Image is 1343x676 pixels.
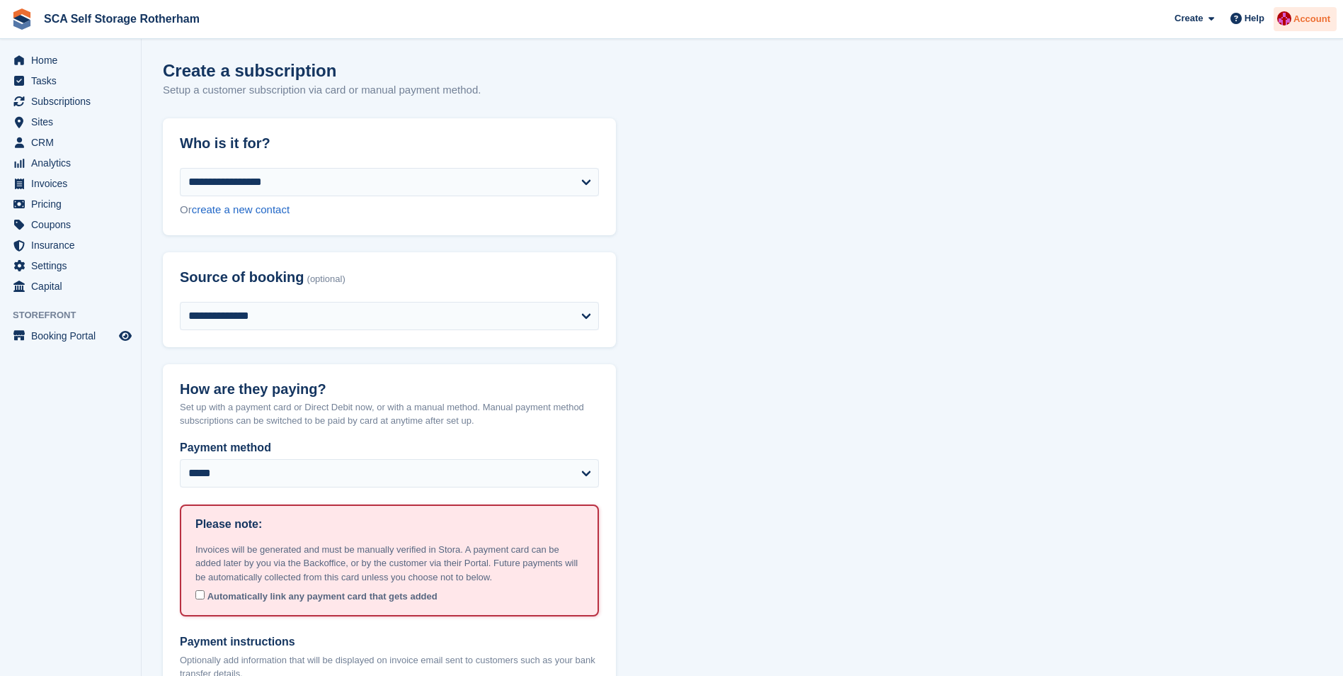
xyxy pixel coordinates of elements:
h1: Please note: [195,516,262,533]
h2: Who is it for? [180,135,599,152]
a: menu [7,153,134,173]
span: Home [31,50,116,70]
p: Setup a customer subscription via card or manual payment method. [163,82,481,98]
span: CRM [31,133,116,152]
a: menu [7,194,134,214]
img: Thomas Webb [1277,11,1291,26]
a: menu [7,50,134,70]
a: menu [7,174,134,193]
span: Coupons [31,215,116,235]
span: Insurance [31,235,116,255]
p: Set up with a payment card or Direct Debit now, or with a manual method. Manual payment method su... [180,400,599,428]
a: menu [7,112,134,132]
a: create a new contact [192,203,290,215]
span: Create [1175,11,1203,26]
label: Payment instructions [180,633,599,650]
span: Pricing [31,194,116,214]
img: stora-icon-8386f47178a22dfd0bd8f6a31ec36ba5ce8667c1dd55bd0f319d3a0aa187defe.svg [11,9,33,30]
div: Or [180,202,599,218]
span: Account [1293,12,1330,26]
a: menu [7,71,134,91]
a: menu [7,256,134,276]
a: SCA Self Storage Rotherham [38,7,205,30]
label: Payment method [180,439,599,456]
a: Preview store [117,327,134,344]
span: Settings [31,256,116,276]
span: Help [1245,11,1264,26]
a: menu [7,235,134,255]
a: menu [7,276,134,296]
p: Invoices will be generated and must be manually verified in Stora. A payment card can be added la... [195,543,583,585]
span: Storefront [13,308,141,322]
span: Capital [31,276,116,296]
a: menu [7,133,134,152]
span: Invoices [31,174,116,193]
span: Tasks [31,71,116,91]
span: Analytics [31,153,116,173]
span: Source of booking [180,269,304,286]
span: Sites [31,112,116,132]
a: menu [7,91,134,111]
h2: How are they paying? [180,381,599,398]
a: menu [7,215,134,235]
span: Booking Portal [31,326,116,346]
a: menu [7,326,134,346]
span: Subscriptions [31,91,116,111]
span: (optional) [307,274,345,285]
span: Automatically link any payment card that gets added [207,591,438,602]
h1: Create a subscription [163,61,336,80]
